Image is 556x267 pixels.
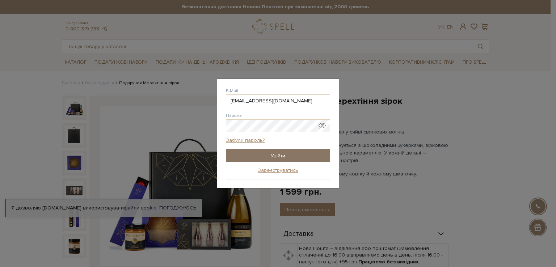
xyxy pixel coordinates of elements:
[226,88,238,94] label: E-Mail
[226,94,330,107] input: E-Mail
[258,167,298,174] a: Зареєструватись
[226,137,265,144] a: Забули пароль?
[226,113,241,119] label: Пароль
[226,149,330,162] input: Увійти
[319,122,326,129] span: Показати пароль у вигляді звичайного тексту. Попередження: це відобразить ваш пароль на екрані.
